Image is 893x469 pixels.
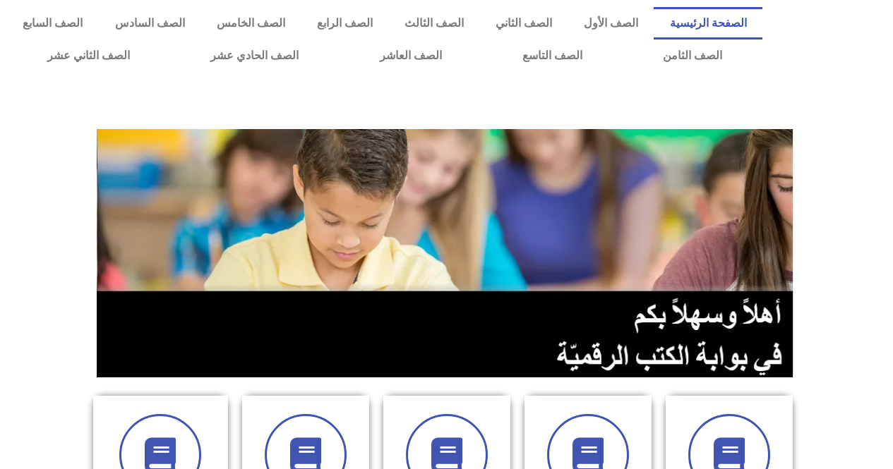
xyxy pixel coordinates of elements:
a: الصف التاسع [482,39,623,72]
a: الصف السادس [99,7,200,39]
a: الصف الرابع [301,7,388,39]
a: الصف العاشر [340,39,482,72]
a: الصف الأول [568,7,654,39]
a: الصف الخامس [200,7,301,39]
a: الصف السابع [7,7,99,39]
a: الصف الثاني عشر [7,39,170,72]
a: الصف الحادي عشر [170,39,339,72]
a: الصف الثاني [479,7,568,39]
a: الصفحة الرئيسية [654,7,762,39]
a: الصف الثامن [623,39,762,72]
a: الصف الثالث [388,7,479,39]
